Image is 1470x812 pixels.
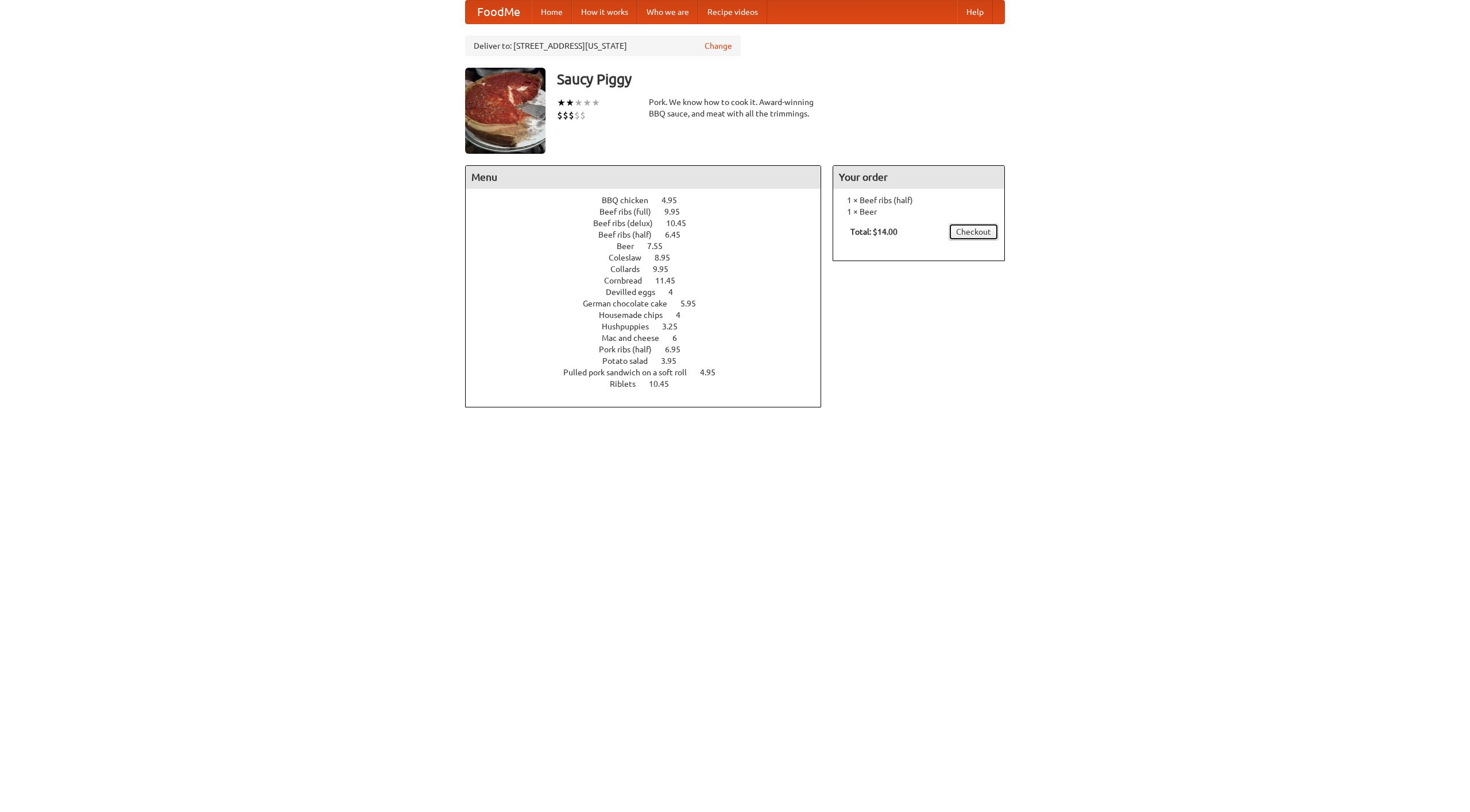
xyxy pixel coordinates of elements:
span: 10.45 [649,379,680,388]
span: Housemade chips [599,310,674,320]
li: 1 × Beer [839,206,999,217]
span: 8.95 [655,253,682,262]
span: 5.95 [680,299,707,308]
span: 3.95 [661,356,688,366]
span: Beef ribs (half) [598,230,663,239]
a: Collards 9.95 [610,265,690,274]
span: Devilled eggs [606,287,667,297]
li: ★ [583,96,591,109]
a: Riblets 10.45 [610,379,690,388]
span: Cornbread [604,276,653,285]
h4: Menu [466,166,821,189]
span: 6 [672,333,688,343]
span: Pulled pork sandwich on a soft roll [563,368,698,377]
span: Potato salad [602,356,659,366]
a: Beef ribs (full) 9.95 [599,207,701,216]
a: Home [532,1,572,24]
li: 1 × Beef ribs (half) [839,195,999,206]
span: Beef ribs (delux) [593,219,664,228]
a: Pulled pork sandwich on a soft roll 4.95 [563,368,737,377]
li: ★ [574,96,583,109]
span: Coleslaw [609,253,653,262]
a: Checkout [949,223,999,240]
a: Mac and cheese 6 [602,333,698,343]
span: 3.25 [662,322,689,331]
a: Cornbread 11.45 [604,276,697,285]
li: ★ [591,96,600,109]
li: ★ [566,96,574,109]
span: Beef ribs (full) [599,207,663,216]
span: 10.45 [666,219,698,228]
span: Pork ribs (half) [599,345,663,354]
span: 9.95 [664,207,691,216]
a: Beef ribs (delux) 10.45 [593,219,707,228]
li: ★ [557,96,566,109]
a: BBQ chicken 4.95 [602,196,698,205]
a: Hushpuppies 3.25 [602,322,699,331]
b: Total: $14.00 [850,227,898,236]
a: Change [705,40,732,52]
span: 6.95 [665,345,692,354]
a: Help [957,1,993,24]
span: Collards [610,265,651,274]
img: angular.jpg [465,68,546,154]
span: 4 [676,310,692,320]
span: 7.55 [647,242,674,251]
a: Coleslaw 8.95 [609,253,691,262]
span: 9.95 [653,265,680,274]
a: Housemade chips 4 [599,310,702,320]
a: Beer 7.55 [617,242,684,251]
span: Beer [617,242,645,251]
span: 11.45 [655,276,687,285]
a: Devilled eggs 4 [606,287,694,297]
span: 4.95 [700,368,727,377]
span: 6.45 [665,230,692,239]
span: 4 [668,287,684,297]
li: $ [557,109,563,122]
span: Hushpuppies [602,322,660,331]
li: $ [563,109,568,122]
a: How it works [572,1,637,24]
div: Deliver to: [STREET_ADDRESS][US_STATE] [465,36,741,56]
span: BBQ chicken [602,196,660,205]
a: German chocolate cake 5.95 [583,299,717,308]
div: Pork. We know how to cook it. Award-winning BBQ sauce, and meat with all the trimmings. [649,96,821,119]
li: $ [574,109,580,122]
li: $ [580,109,586,122]
span: German chocolate cake [583,299,679,308]
a: Beef ribs (half) 6.45 [598,230,702,239]
h3: Saucy Piggy [557,68,1005,91]
a: Potato salad 3.95 [602,356,698,366]
a: Recipe videos [698,1,767,24]
a: Pork ribs (half) 6.95 [599,345,702,354]
span: Riblets [610,379,647,388]
h4: Your order [833,166,1004,189]
span: Mac and cheese [602,333,671,343]
li: $ [568,109,574,122]
a: Who we are [637,1,698,24]
span: 4.95 [661,196,688,205]
a: FoodMe [466,1,532,24]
